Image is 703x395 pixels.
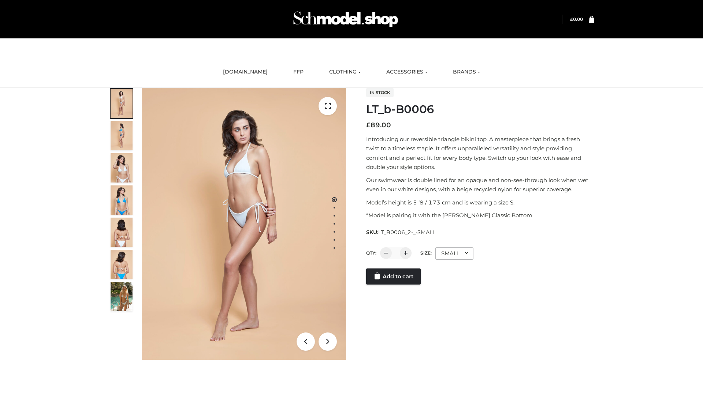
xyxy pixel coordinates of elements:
img: Arieltop_CloudNine_AzureSky2.jpg [111,282,133,311]
img: ArielClassicBikiniTop_CloudNine_AzureSky_OW114ECO_2-scaled.jpg [111,121,133,150]
label: QTY: [366,250,376,256]
img: ArielClassicBikiniTop_CloudNine_AzureSky_OW114ECO_7-scaled.jpg [111,218,133,247]
span: LT_B0006_2-_-SMALL [378,229,435,236]
h1: LT_b-B0006 [366,103,594,116]
img: ArielClassicBikiniTop_CloudNine_AzureSky_OW114ECO_4-scaled.jpg [111,185,133,215]
a: CLOTHING [324,64,366,80]
a: ACCESSORIES [381,64,433,80]
img: Schmodel Admin 964 [291,5,401,34]
span: £ [570,16,573,22]
a: £0.00 [570,16,583,22]
bdi: 89.00 [366,121,391,129]
bdi: 0.00 [570,16,583,22]
p: Introducing our reversible triangle bikini top. A masterpiece that brings a fresh twist to a time... [366,135,594,172]
a: Add to cart [366,268,421,285]
span: £ [366,121,371,129]
img: ArielClassicBikiniTop_CloudNine_AzureSky_OW114ECO_1 [142,88,346,360]
img: ArielClassicBikiniTop_CloudNine_AzureSky_OW114ECO_1-scaled.jpg [111,89,133,118]
img: ArielClassicBikiniTop_CloudNine_AzureSky_OW114ECO_8-scaled.jpg [111,250,133,279]
span: SKU: [366,228,436,237]
p: Our swimwear is double lined for an opaque and non-see-through look when wet, even in our white d... [366,176,594,194]
a: [DOMAIN_NAME] [217,64,273,80]
label: Size: [420,250,432,256]
a: FFP [288,64,309,80]
span: In stock [366,88,394,97]
p: *Model is pairing it with the [PERSON_NAME] Classic Bottom [366,211,594,220]
img: ArielClassicBikiniTop_CloudNine_AzureSky_OW114ECO_3-scaled.jpg [111,153,133,183]
div: SMALL [435,247,473,260]
a: BRANDS [447,64,486,80]
p: Model’s height is 5 ‘8 / 173 cm and is wearing a size S. [366,198,594,207]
